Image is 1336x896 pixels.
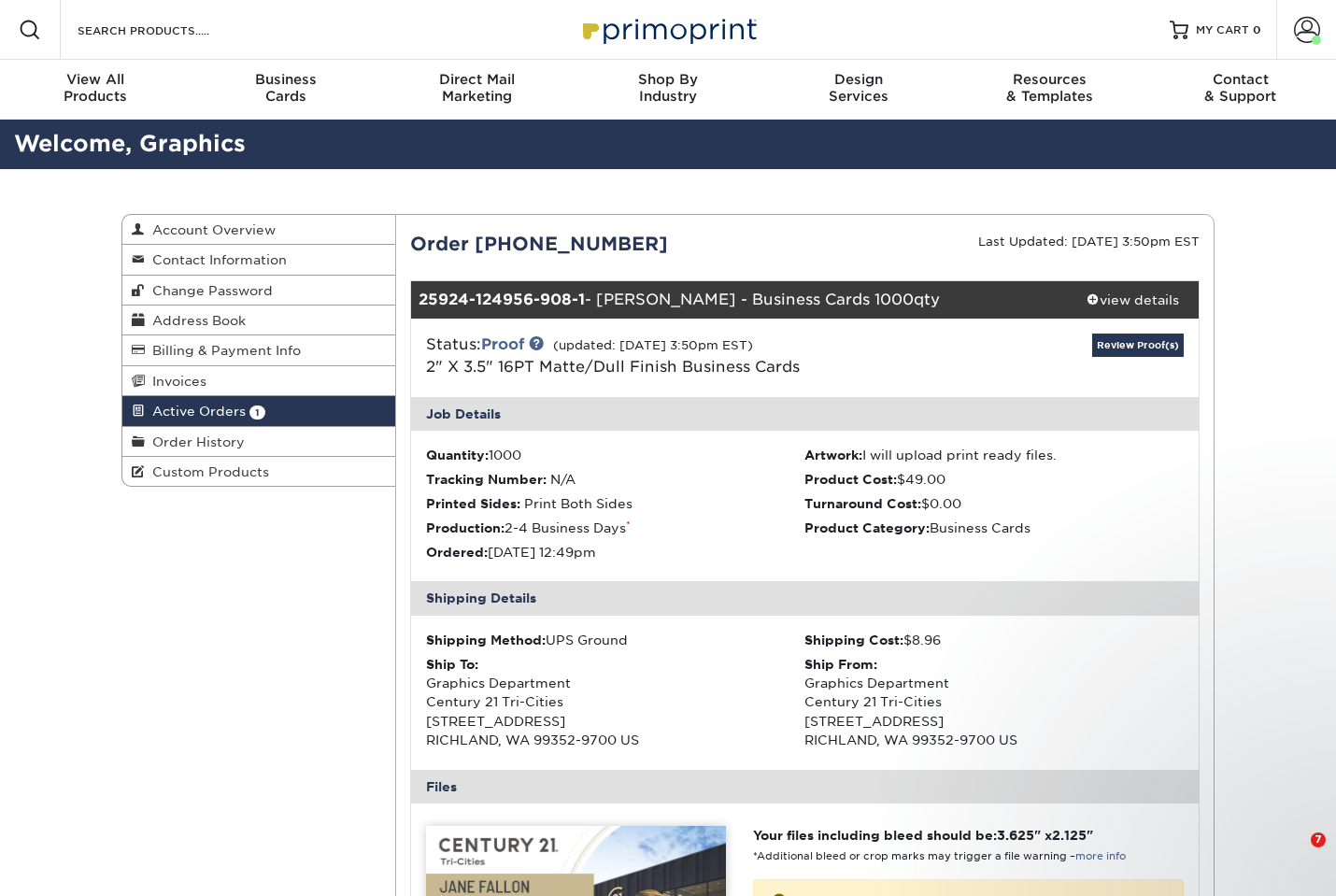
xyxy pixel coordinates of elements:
[426,543,805,562] li: [DATE] 12:49pm
[145,283,273,298] span: Change Password
[763,60,954,120] a: DesignServices
[753,828,1093,843] strong: Your files including bleed should be: " x "
[122,427,395,457] a: Order History
[191,71,381,105] div: Cards
[804,470,1184,489] li: $49.00
[426,448,489,462] strong: Quantity:
[419,291,585,308] strong: 25924-124956-908-1
[145,464,269,479] span: Custom Products
[954,71,1144,105] div: & Templates
[804,448,862,462] strong: Artwork:
[426,472,547,487] strong: Tracking Number:
[426,520,505,535] strong: Production:
[145,374,206,389] span: Invoices
[804,494,1184,513] li: $0.00
[804,496,921,511] strong: Turnaround Cost:
[426,657,478,672] strong: Ship To:
[426,545,488,560] strong: Ordered:
[426,358,800,376] a: 2" X 3.5" 16PT Matte/Dull Finish Business Cards
[481,335,524,353] a: Proof
[382,71,573,88] span: Direct Mail
[1067,291,1199,309] div: view details
[145,222,276,237] span: Account Overview
[145,252,287,267] span: Contact Information
[122,335,395,365] a: Billing & Payment Info
[573,71,763,105] div: Industry
[76,19,258,41] input: SEARCH PRODUCTS.....
[411,581,1200,615] div: Shipping Details
[573,71,763,88] span: Shop By
[1311,832,1326,847] span: 7
[997,828,1034,843] span: 3.625
[122,215,395,245] a: Account Overview
[411,397,1200,431] div: Job Details
[763,71,954,105] div: Services
[122,396,395,426] a: Active Orders 1
[122,366,395,396] a: Invoices
[954,60,1144,120] a: Resources& Templates
[1145,71,1336,105] div: & Support
[122,245,395,275] a: Contact Information
[804,657,877,672] strong: Ship From:
[412,334,936,378] div: Status:
[426,496,520,511] strong: Printed Sides:
[411,770,1200,804] div: Files
[122,457,395,486] a: Custom Products
[1052,828,1087,843] span: 2.125
[191,60,381,120] a: BusinessCards
[553,338,753,352] small: (updated: [DATE] 3:50pm EST)
[145,343,301,358] span: Billing & Payment Info
[426,446,805,464] li: 1000
[573,60,763,120] a: Shop ByIndustry
[550,472,576,487] span: N/A
[411,281,1068,319] div: - [PERSON_NAME] - Business Cards 1000qty
[1145,60,1336,120] a: Contact& Support
[1196,22,1249,38] span: MY CART
[804,472,897,487] strong: Product Cost:
[122,276,395,306] a: Change Password
[804,633,903,647] strong: Shipping Cost:
[1253,23,1261,36] span: 0
[753,850,1126,862] small: *Additional bleed or crop marks may trigger a file warning –
[954,71,1144,88] span: Resources
[804,631,1184,649] div: $8.96
[249,405,265,420] span: 1
[1075,850,1126,862] a: more info
[575,9,761,50] img: Primoprint
[524,496,632,511] span: Print Both Sides
[804,519,1184,537] li: Business Cards
[1272,832,1317,877] iframe: Intercom live chat
[145,313,246,328] span: Address Book
[122,306,395,335] a: Address Book
[1145,71,1336,88] span: Contact
[145,434,245,449] span: Order History
[382,60,573,120] a: Direct MailMarketing
[145,404,246,419] span: Active Orders
[804,520,930,535] strong: Product Category:
[426,631,805,649] div: UPS Ground
[426,655,805,750] div: Graphics Department Century 21 Tri-Cities [STREET_ADDRESS] RICHLAND, WA 99352-9700 US
[396,230,805,258] div: Order [PHONE_NUMBER]
[804,655,1184,750] div: Graphics Department Century 21 Tri-Cities [STREET_ADDRESS] RICHLAND, WA 99352-9700 US
[426,633,546,647] strong: Shipping Method:
[1067,281,1199,319] a: view details
[191,71,381,88] span: Business
[978,235,1200,249] small: Last Updated: [DATE] 3:50pm EST
[763,71,954,88] span: Design
[804,446,1184,464] li: I will upload print ready files.
[1092,334,1184,357] a: Review Proof(s)
[426,519,805,537] li: 2-4 Business Days
[382,71,573,105] div: Marketing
